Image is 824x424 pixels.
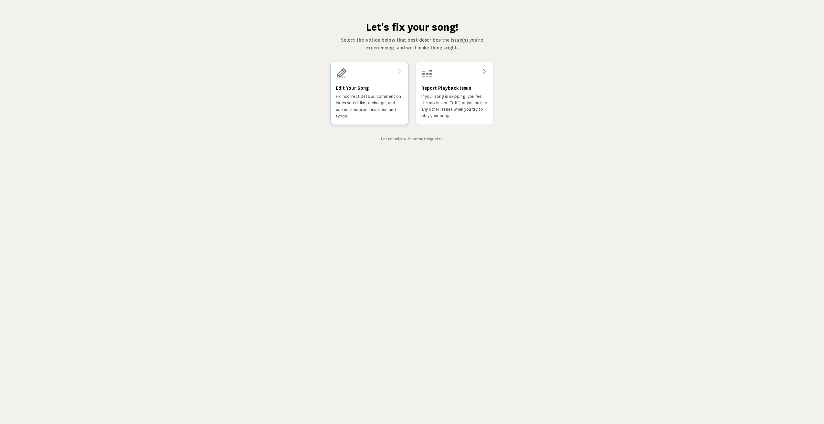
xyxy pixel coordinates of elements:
h1: Let's fix your song! [330,21,494,34]
p: Select the option below that best describes the issue(s) you're experiencing, and we'll make thin... [330,36,494,52]
p: If your song is skipping, you feel the mix is a bit “off”, or you notice any other issues when yo... [421,93,488,119]
h3: Report Playback Issue [421,84,471,92]
a: I need help with something else [381,137,443,141]
h3: Edit Your Song [336,84,369,92]
a: Edit Your SongFix incorrect details, comment on lyrics you'd like to change, and correct mispronu... [331,62,408,125]
p: Fix incorrect details, comment on lyrics you'd like to change, and correct mispronunciations and ... [336,93,403,119]
a: Report Playback IssueIf your song is skipping, you feel the mix is a bit “off”, or you notice any... [416,62,493,125]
